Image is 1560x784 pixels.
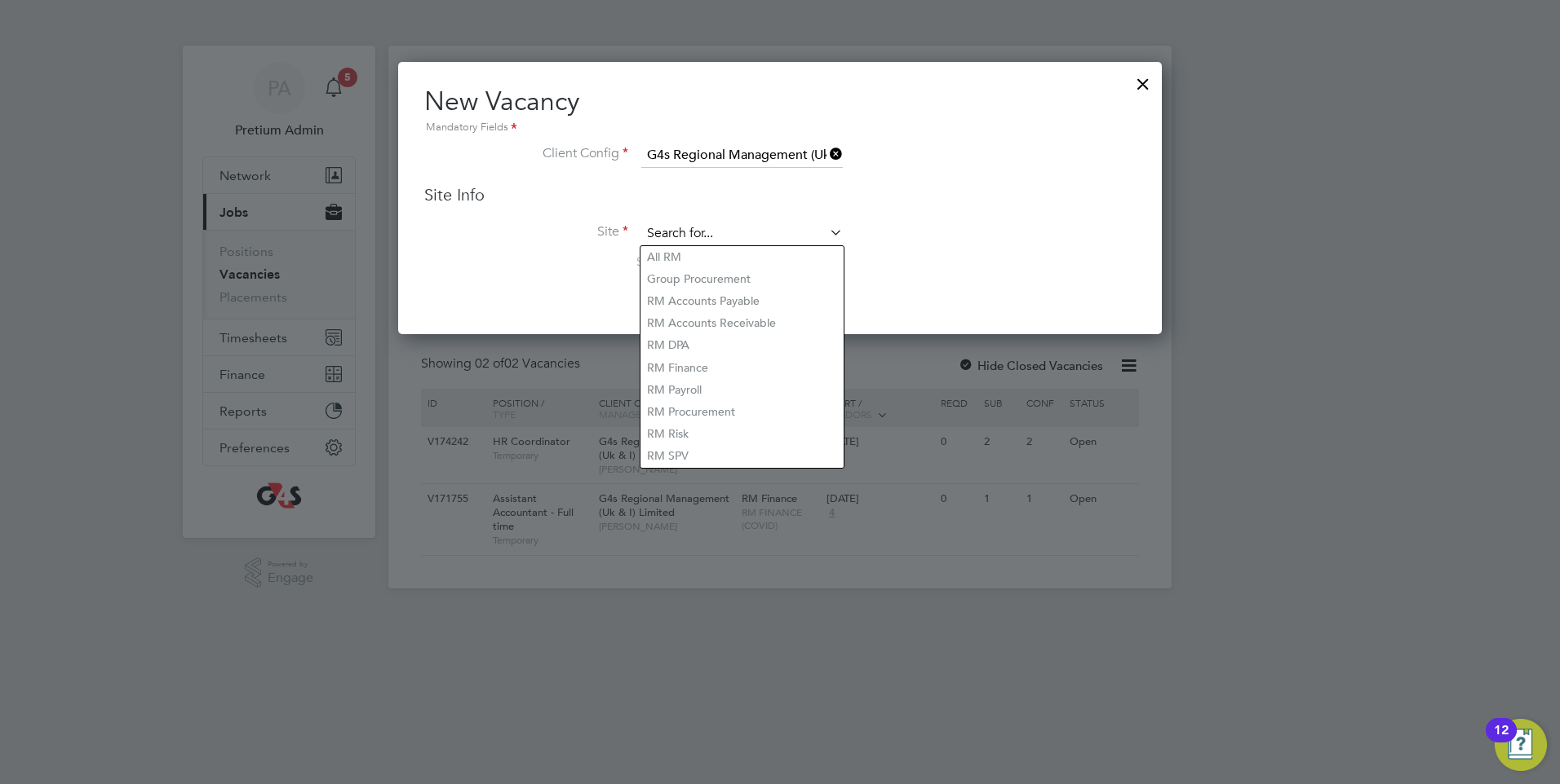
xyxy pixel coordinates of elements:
[640,445,844,467] li: RM SPV
[636,254,837,269] span: Search by site name, address or group
[424,119,1136,137] div: Mandatory Fields
[424,145,628,162] label: Client Config
[640,423,844,445] li: RM Risk
[424,184,1136,205] h3: Site Info
[1495,719,1547,771] button: Open Resource Center, 12 new notifications
[640,246,844,268] li: All RM
[640,357,844,379] li: RM Finance
[640,290,844,312] li: RM Accounts Payable
[424,223,628,240] label: Site
[1494,730,1509,751] div: 12
[640,379,844,401] li: RM Payroll
[641,143,843,168] input: Search for...
[640,268,844,290] li: Group Procurement
[424,85,1136,137] h2: New Vacancy
[641,222,843,246] input: Search for...
[640,401,844,423] li: RM Procurement
[640,334,844,356] li: RM DPA
[640,312,844,334] li: RM Accounts Receivable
